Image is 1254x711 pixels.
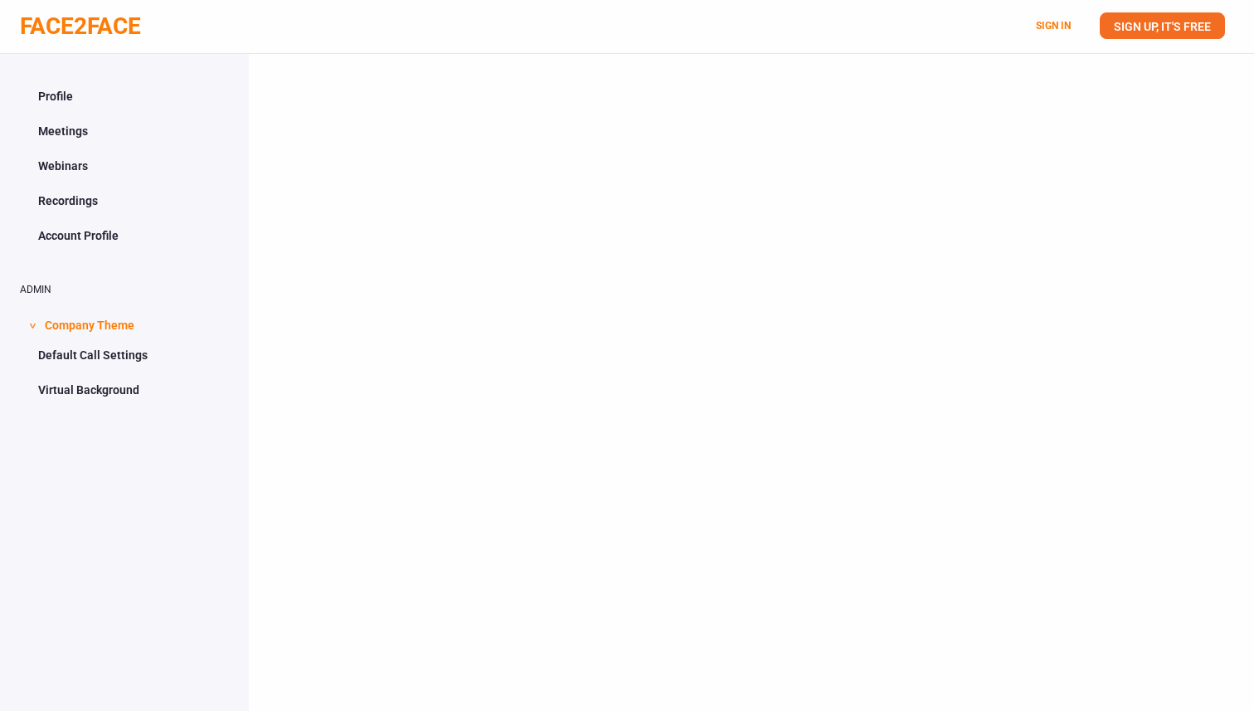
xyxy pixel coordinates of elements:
a: Recordings [20,185,229,217]
a: SIGN UP, IT'S FREE [1100,12,1225,39]
a: SIGN IN [1036,20,1071,32]
a: Default Call Settings [20,339,229,371]
a: Profile [20,80,229,112]
a: Account Profile [20,220,229,251]
span: Company Theme [45,308,134,339]
a: Meetings [20,115,229,147]
a: Webinars [20,150,229,182]
h2: ADMIN [20,285,229,295]
span: > [24,323,41,329]
a: FACE2FACE [20,12,141,40]
a: Virtual Background [20,374,229,406]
